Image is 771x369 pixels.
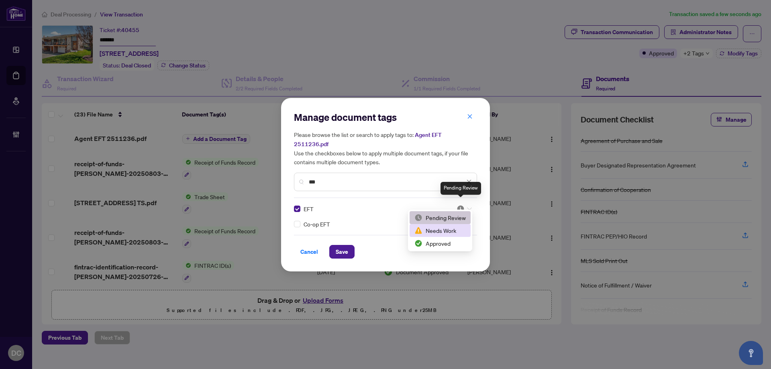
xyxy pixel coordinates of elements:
[466,179,472,185] span: close
[739,341,763,365] button: Open asap
[304,204,314,213] span: EFT
[294,131,442,148] span: Agent EFT 2511236.pdf
[300,245,318,258] span: Cancel
[410,237,471,250] div: Approved
[329,245,355,259] button: Save
[410,224,471,237] div: Needs Work
[414,239,466,248] div: Approved
[414,213,466,222] div: Pending Review
[414,226,422,234] img: status
[414,239,422,247] img: status
[457,205,472,213] span: Pending Review
[457,205,465,213] img: status
[304,220,330,228] span: Co-op EFT
[441,182,481,195] div: Pending Review
[294,130,477,166] h5: Please browse the list or search to apply tags to: Use the checkboxes below to apply multiple doc...
[294,245,324,259] button: Cancel
[414,226,466,235] div: Needs Work
[467,114,473,119] span: close
[294,111,477,124] h2: Manage document tags
[410,211,471,224] div: Pending Review
[414,214,422,222] img: status
[336,245,348,258] span: Save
